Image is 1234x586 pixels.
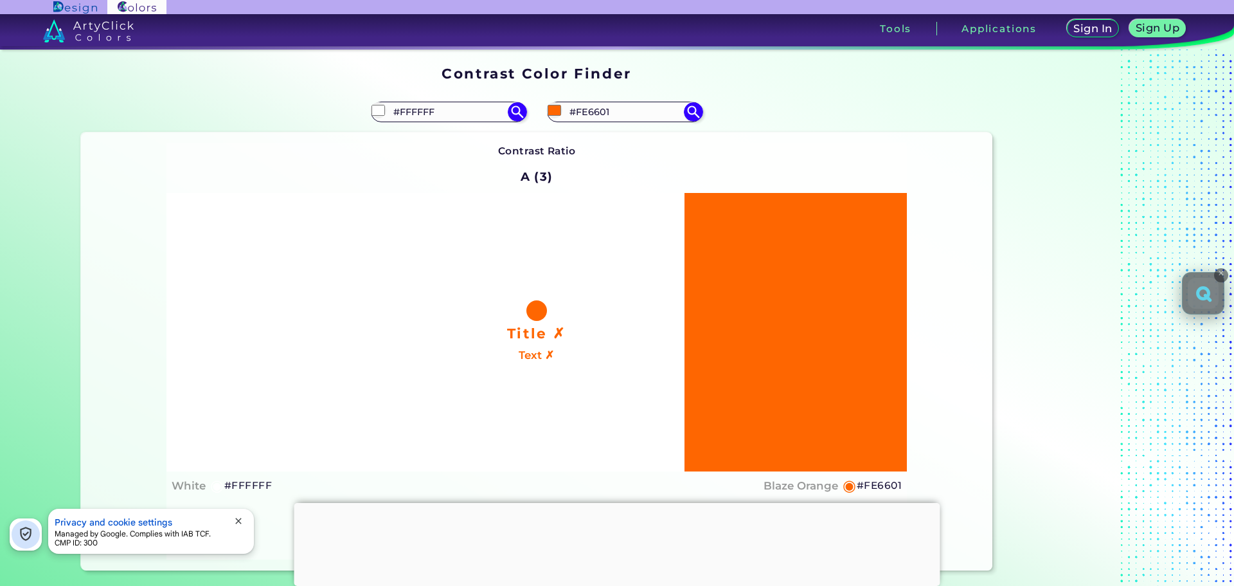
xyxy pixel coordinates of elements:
iframe: Advertisement [294,503,940,583]
h5: ◉ [843,478,857,493]
h1: Contrast Color Finder [442,64,631,83]
img: icon search [508,102,527,122]
h5: ◉ [210,478,224,493]
h3: Tools [880,24,911,33]
h3: Applications [961,24,1037,33]
img: logo_artyclick_colors_white.svg [43,19,134,42]
h5: #FFFFFF [224,477,272,494]
img: ArtyClick Design logo [53,1,96,14]
h1: Title ✗ [507,324,566,343]
h5: #FE6601 [857,477,902,494]
h4: Blaze Orange [764,477,838,495]
h5: Sign In [1075,24,1110,33]
h2: A (3) [515,162,559,190]
h4: White [172,477,206,495]
h5: Sign Up [1138,23,1177,33]
h4: Text ✗ [519,346,554,365]
a: Sign In [1069,21,1117,37]
input: type color 1.. [389,103,508,120]
strong: Contrast Ratio [498,145,576,157]
iframe: Advertisement [997,61,1158,576]
img: icon search [684,102,703,122]
a: Sign Up [1132,21,1183,37]
input: type color 2.. [565,103,684,120]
